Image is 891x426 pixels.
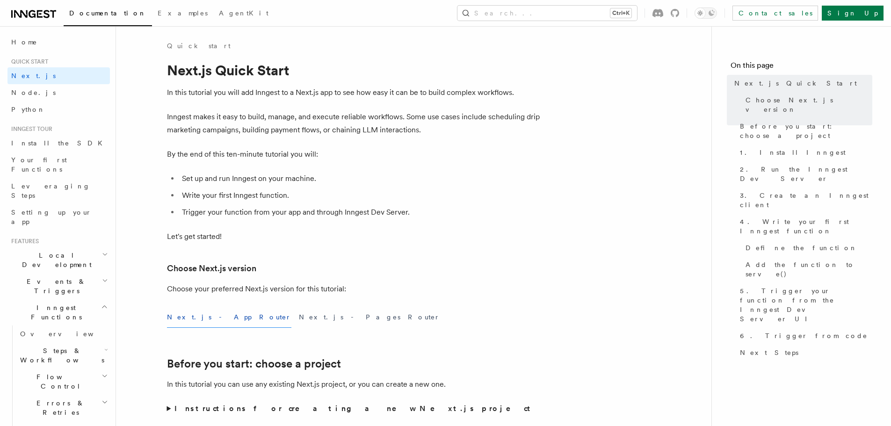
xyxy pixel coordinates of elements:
span: Inngest Functions [7,303,101,322]
button: Inngest Functions [7,299,110,325]
a: Your first Functions [7,152,110,178]
a: Home [7,34,110,51]
span: Define the function [746,243,857,253]
span: Flow Control [16,372,101,391]
span: Local Development [7,251,102,269]
a: Quick start [167,41,231,51]
span: 2. Run the Inngest Dev Server [740,165,872,183]
a: Choose Next.js version [742,92,872,118]
span: Overview [20,330,116,338]
span: Home [11,37,37,47]
span: Before you start: choose a project [740,122,872,140]
span: Choose Next.js version [746,95,872,114]
p: By the end of this ten-minute tutorial you will: [167,148,541,161]
span: Steps & Workflows [16,346,104,365]
a: Examples [152,3,213,25]
a: Before you start: choose a project [736,118,872,144]
a: Before you start: choose a project [167,357,341,370]
a: 1. Install Inngest [736,144,872,161]
span: 5. Trigger your function from the Inngest Dev Server UI [740,286,872,324]
li: Set up and run Inngest on your machine. [179,172,541,185]
kbd: Ctrl+K [610,8,631,18]
li: Trigger your function from your app and through Inngest Dev Server. [179,206,541,219]
p: In this tutorial you can use any existing Next.js project, or you can create a new one. [167,378,541,391]
button: Next.js - Pages Router [299,307,440,328]
a: 3. Create an Inngest client [736,187,872,213]
span: Python [11,106,45,113]
p: Inngest makes it easy to build, manage, and execute reliable workflows. Some use cases include sc... [167,110,541,137]
a: Python [7,101,110,118]
span: 3. Create an Inngest client [740,191,872,209]
a: Define the function [742,239,872,256]
summary: Instructions for creating a new Next.js project [167,402,541,415]
span: Quick start [7,58,48,65]
span: Install the SDK [11,139,108,147]
p: Let's get started! [167,230,541,243]
button: Events & Triggers [7,273,110,299]
a: Contact sales [732,6,818,21]
a: 2. Run the Inngest Dev Server [736,161,872,187]
a: Node.js [7,84,110,101]
button: Next.js - App Router [167,307,291,328]
button: Steps & Workflows [16,342,110,368]
a: 4. Write your first Inngest function [736,213,872,239]
a: Sign Up [822,6,884,21]
button: Flow Control [16,368,110,395]
a: Add the function to serve() [742,256,872,282]
span: Setting up your app [11,209,92,225]
span: Events & Triggers [7,277,102,296]
span: Documentation [69,9,146,17]
button: Search...Ctrl+K [457,6,637,21]
span: Errors & Retries [16,398,101,417]
span: Next Steps [740,348,798,357]
h4: On this page [731,60,872,75]
a: Setting up your app [7,204,110,230]
p: In this tutorial you will add Inngest to a Next.js app to see how easy it can be to build complex... [167,86,541,99]
span: Add the function to serve() [746,260,872,279]
strong: Instructions for creating a new Next.js project [174,404,534,413]
a: Documentation [64,3,152,26]
li: Write your first Inngest function. [179,189,541,202]
span: 4. Write your first Inngest function [740,217,872,236]
a: Leveraging Steps [7,178,110,204]
span: Node.js [11,89,56,96]
span: 6. Trigger from code [740,331,868,340]
span: Leveraging Steps [11,182,90,199]
a: Choose Next.js version [167,262,256,275]
a: 6. Trigger from code [736,327,872,344]
a: Overview [16,325,110,342]
p: Choose your preferred Next.js version for this tutorial: [167,282,541,296]
button: Errors & Retries [16,395,110,421]
span: 1. Install Inngest [740,148,846,157]
span: Next.js Quick Start [734,79,857,88]
a: Next.js Quick Start [731,75,872,92]
button: Toggle dark mode [695,7,717,19]
a: Next.js [7,67,110,84]
span: AgentKit [219,9,268,17]
span: Next.js [11,72,56,79]
a: 5. Trigger your function from the Inngest Dev Server UI [736,282,872,327]
h1: Next.js Quick Start [167,62,541,79]
span: Examples [158,9,208,17]
button: Local Development [7,247,110,273]
a: Next Steps [736,344,872,361]
span: Inngest tour [7,125,52,133]
span: Your first Functions [11,156,67,173]
a: Install the SDK [7,135,110,152]
span: Features [7,238,39,245]
a: AgentKit [213,3,274,25]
